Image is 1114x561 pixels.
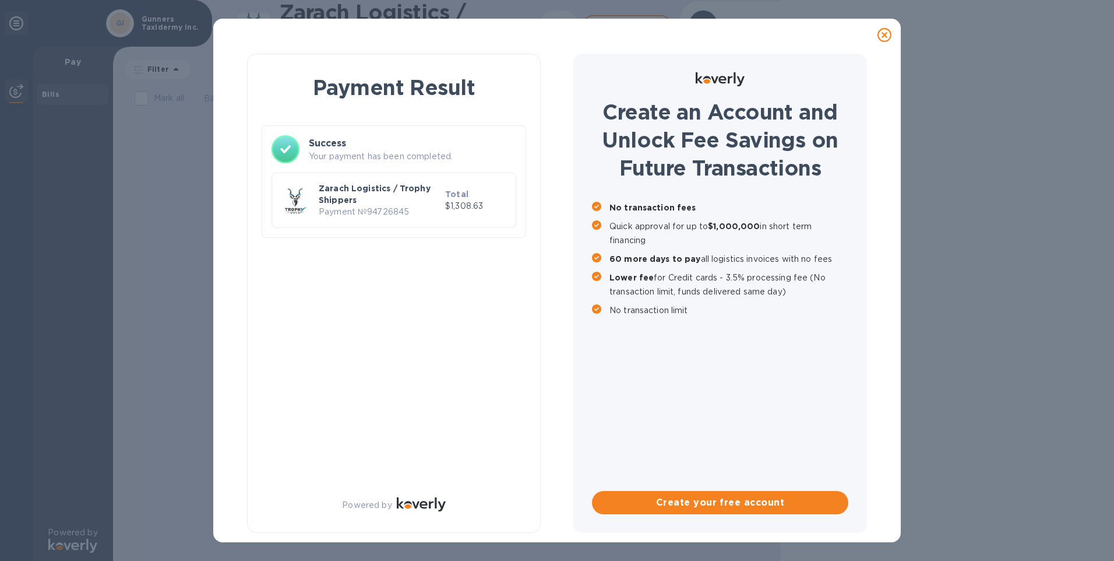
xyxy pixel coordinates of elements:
[266,73,521,102] h1: Payment Result
[708,222,760,231] b: $1,000,000
[609,303,848,317] p: No transaction limit
[319,206,440,218] p: Payment № 94726845
[609,219,848,247] p: Quick approval for up to in short term financing
[696,72,745,86] img: Logo
[319,183,440,206] p: Zarach Logistics / Trophy Shippers
[309,150,516,163] p: Your payment has been completed.
[609,254,701,264] b: 60 more days to pay
[445,200,506,212] p: $1,308.63
[609,203,696,212] b: No transaction fees
[445,190,468,199] b: Total
[309,136,516,150] h3: Success
[609,273,654,282] b: Lower fee
[609,252,848,266] p: all logistics invoices with no fees
[397,497,446,511] img: Logo
[592,98,848,182] h1: Create an Account and Unlock Fee Savings on Future Transactions
[592,491,848,514] button: Create your free account
[609,271,848,299] p: for Credit cards - 3.5% processing fee (No transaction limit, funds delivered same day)
[601,496,839,510] span: Create your free account
[342,499,392,511] p: Powered by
